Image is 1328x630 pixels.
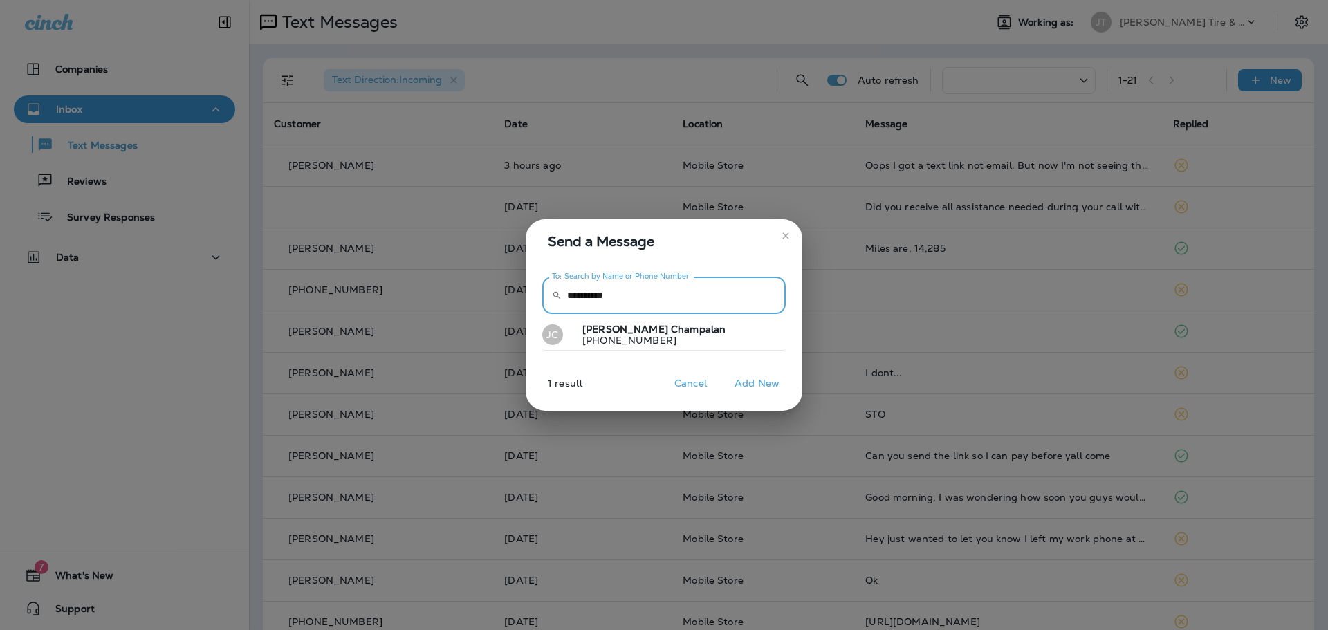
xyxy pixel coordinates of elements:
span: [PERSON_NAME] [582,323,668,335]
p: 1 result [520,378,583,400]
p: [PHONE_NUMBER] [571,335,726,346]
div: JC [542,324,563,345]
button: Add New [728,373,786,394]
button: close [775,225,797,247]
button: Cancel [665,373,717,394]
button: JC[PERSON_NAME] Champalan[PHONE_NUMBER] [542,319,786,351]
label: To: Search by Name or Phone Number [552,271,690,281]
span: Champalan [671,323,726,335]
span: Send a Message [548,230,786,252]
